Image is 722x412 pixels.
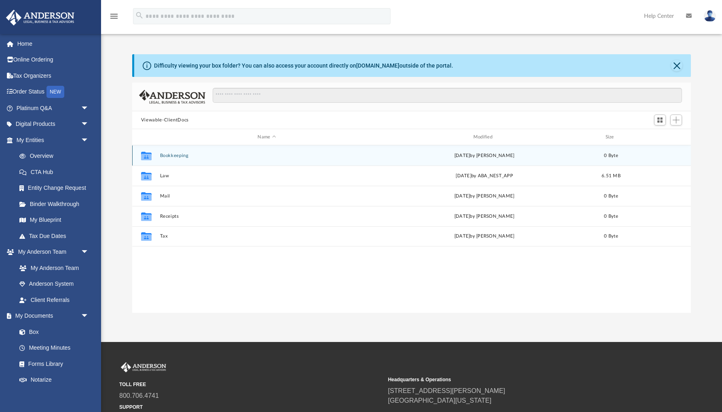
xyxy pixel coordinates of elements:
small: Headquarters & Operations [388,376,651,383]
a: Client Referrals [11,292,97,308]
div: [DATE] by ABA_NEST_APP [377,172,591,180]
button: Law [160,173,374,178]
span: arrow_drop_down [81,116,97,133]
img: User Pic [704,10,716,22]
button: Close [671,60,682,71]
a: Anderson System [11,276,97,292]
a: Binder Walkthrough [11,196,101,212]
a: Order StatusNEW [6,84,101,100]
a: Entity Change Request [11,180,101,196]
input: Search files and folders [213,88,682,103]
a: My Blueprint [11,212,97,228]
a: CTA Hub [11,164,101,180]
div: grid [132,145,691,313]
div: id [136,134,156,141]
a: Tax Organizers [6,68,101,84]
button: Tax [160,234,374,239]
div: Size [595,134,627,141]
span: 0 Byte [604,234,618,238]
a: 800.706.4741 [119,392,159,399]
small: SUPPORT [119,404,382,411]
a: [GEOGRAPHIC_DATA][US_STATE] [388,397,492,404]
a: Box [11,324,93,340]
a: My Documentsarrow_drop_down [6,308,97,324]
a: [STREET_ADDRESS][PERSON_NAME] [388,387,505,394]
a: Digital Productsarrow_drop_down [6,116,101,132]
a: Tax Due Dates [11,228,101,244]
div: Difficulty viewing your box folder? You can also access your account directly on outside of the p... [154,62,453,70]
span: arrow_drop_down [81,100,97,117]
button: Receipts [160,214,374,219]
span: arrow_drop_down [81,132,97,149]
div: Modified [377,134,591,141]
a: Forms Library [11,356,93,372]
button: Bookkeeping [160,153,374,158]
a: [DOMAIN_NAME] [356,62,399,69]
small: TOLL FREE [119,381,382,388]
span: 0 Byte [604,153,618,158]
span: 0 Byte [604,214,618,219]
a: Overview [11,148,101,164]
div: [DATE] by [PERSON_NAME] [377,193,591,200]
button: Viewable-ClientDocs [141,117,189,124]
span: 0 Byte [604,194,618,198]
div: [DATE] by [PERSON_NAME] [377,213,591,220]
div: [DATE] by [PERSON_NAME] [377,233,591,240]
div: [DATE] by [PERSON_NAME] [377,152,591,159]
a: Home [6,36,101,52]
a: Platinum Q&Aarrow_drop_down [6,100,101,116]
i: menu [109,11,119,21]
a: My Entitiesarrow_drop_down [6,132,101,148]
a: My Anderson Team [11,260,93,276]
a: Online Ordering [6,52,101,68]
button: Add [670,115,682,126]
div: NEW [46,86,64,98]
span: arrow_drop_down [81,244,97,261]
div: id [631,134,687,141]
span: arrow_drop_down [81,308,97,325]
button: Mail [160,193,374,199]
img: Anderson Advisors Platinum Portal [119,362,168,373]
img: Anderson Advisors Platinum Portal [4,10,77,25]
a: menu [109,15,119,21]
a: Meeting Minutes [11,340,97,356]
i: search [135,11,144,20]
button: Switch to Grid View [654,115,666,126]
a: My Anderson Teamarrow_drop_down [6,244,97,260]
div: Name [159,134,374,141]
span: 6.51 MB [602,174,621,178]
a: Notarize [11,372,97,388]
